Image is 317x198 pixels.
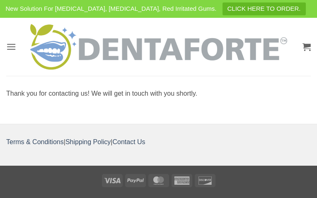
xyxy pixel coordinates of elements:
a: Terms & Conditions [6,138,64,145]
img: DENTAFORTE™ [30,24,287,70]
a: Contact Us [112,138,145,145]
a: View cart [302,38,311,56]
a: Menu [6,36,16,57]
div: Payment icons [101,173,217,187]
a: Shipping Policy [65,138,111,145]
p: | | [6,137,311,147]
a: CLICK HERE TO ORDER. [223,2,306,15]
div: Thank you for contacting us! We will get in touch with you shortly. [6,88,311,99]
